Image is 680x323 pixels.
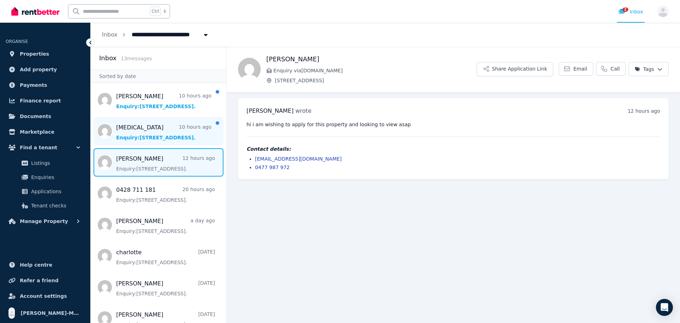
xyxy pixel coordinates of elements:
[8,184,82,199] a: Applications
[6,94,85,108] a: Finance report
[628,108,660,114] time: 12 hours ago
[6,273,85,288] a: Refer a friend
[20,143,57,152] span: Find a tenant
[116,186,215,204] a: 0428 711 18120 hours agoEnquiry:[STREET_ADDRESS].
[255,165,290,170] a: 0477 987 972
[164,9,166,14] span: k
[6,258,85,272] a: Help centre
[20,128,54,136] span: Marketplace
[656,299,673,316] div: Open Intercom Messenger
[295,107,311,114] span: wrote
[618,8,643,15] div: Inbox
[623,7,628,12] span: 2
[477,62,553,76] button: Share Application Link
[20,292,67,300] span: Account settings
[20,50,49,58] span: Properties
[559,62,593,76] a: Email
[6,47,85,61] a: Properties
[116,217,215,235] a: [PERSON_NAME]a day agoEnquiry:[STREET_ADDRESS].
[20,276,58,285] span: Refer a friend
[102,31,118,38] a: Inbox
[20,217,68,225] span: Manage Property
[116,155,215,172] a: [PERSON_NAME]12 hours agoEnquiry:[STREET_ADDRESS].
[6,125,85,139] a: Marketplace
[121,56,152,61] span: 13 message s
[116,279,215,297] a: [PERSON_NAME][DATE]Enquiry:[STREET_ADDRESS].
[116,92,211,110] a: [PERSON_NAME]10 hours agoEnquiry:[STREET_ADDRESS].
[150,7,161,16] span: Ctrl
[31,201,79,210] span: Tenant checks
[246,107,294,114] span: [PERSON_NAME]
[266,54,477,64] h1: [PERSON_NAME]
[573,65,587,72] span: Email
[611,65,620,72] span: Call
[20,96,61,105] span: Finance report
[6,109,85,123] a: Documents
[255,156,342,162] a: [EMAIL_ADDRESS][DOMAIN_NAME]
[6,39,28,44] span: ORGANISE
[8,199,82,213] a: Tenant checks
[116,248,215,266] a: charlotte[DATE]Enquiry:[STREET_ADDRESS].
[6,214,85,228] button: Manage Property
[6,289,85,303] a: Account settings
[21,309,82,317] span: [PERSON_NAME]-May [PERSON_NAME]
[246,121,660,128] pre: hi i am wishing to apply for this property and looking to view asap
[6,140,85,155] button: Find a tenant
[31,159,79,167] span: Listings
[11,6,59,17] img: RentBetter
[6,78,85,92] a: Payments
[91,69,226,83] div: Sorted by date
[31,173,79,182] span: Enquiries
[8,170,82,184] a: Enquiries
[238,58,261,80] img: tanya
[20,81,47,89] span: Payments
[116,123,211,141] a: [MEDICAL_DATA]10 hours agoEnquiry:[STREET_ADDRESS].
[99,53,117,63] h2: Inbox
[246,145,660,152] h4: Contact details:
[273,67,477,74] span: Enquiry via [DOMAIN_NAME]
[275,77,477,84] span: [STREET_ADDRESS]
[6,62,85,77] a: Add property
[596,62,626,76] a: Call
[20,261,52,269] span: Help centre
[31,187,79,196] span: Applications
[629,62,669,76] button: Tags
[635,66,654,73] span: Tags
[20,112,51,121] span: Documents
[20,65,57,74] span: Add property
[91,23,221,47] nav: Breadcrumb
[8,156,82,170] a: Listings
